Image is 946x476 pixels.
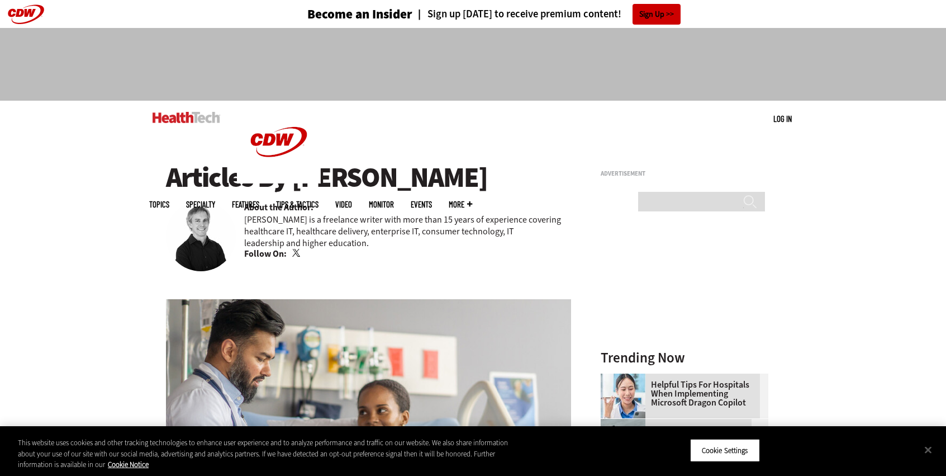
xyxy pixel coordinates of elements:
[18,437,520,470] div: This website uses cookies and other tracking technologies to enhance user experience and to analy...
[186,200,215,209] span: Specialty
[916,437,940,462] button: Close
[601,374,645,418] img: Doctor using phone to dictate to tablet
[270,39,677,89] iframe: advertisement
[232,200,259,209] a: Features
[335,200,352,209] a: Video
[244,214,572,249] p: [PERSON_NAME] is a freelance writer with more than 15 years of experience covering healthcare IT,...
[601,419,651,428] a: Patient speaking with doctor
[153,112,220,123] img: Home
[108,460,149,469] a: More information about your privacy
[149,200,169,209] span: Topics
[244,248,287,260] b: Follow On:
[265,8,412,21] a: Become an Insider
[276,200,318,209] a: Tips & Tactics
[292,249,302,258] a: Twitter
[601,380,762,407] a: Helpful Tips for Hospitals When Implementing Microsoft Dragon Copilot
[449,200,472,209] span: More
[601,351,768,365] h3: Trending Now
[601,374,651,383] a: Doctor using phone to dictate to tablet
[412,9,621,20] a: Sign up [DATE] to receive premium content!
[601,426,762,453] a: How Remote Monitoring Can Help Improve Care for Chronic-Disease Patients
[237,101,321,183] img: Home
[690,439,760,462] button: Cookie Settings
[633,4,681,25] a: Sign Up
[773,114,792,124] a: Log in
[773,113,792,125] div: User menu
[411,200,432,209] a: Events
[237,175,321,186] a: CDW
[601,181,768,321] iframe: advertisement
[369,200,394,209] a: MonITor
[166,201,236,271] img: Brian Eastwood
[601,419,645,464] img: Patient speaking with doctor
[307,8,412,21] h3: Become an Insider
